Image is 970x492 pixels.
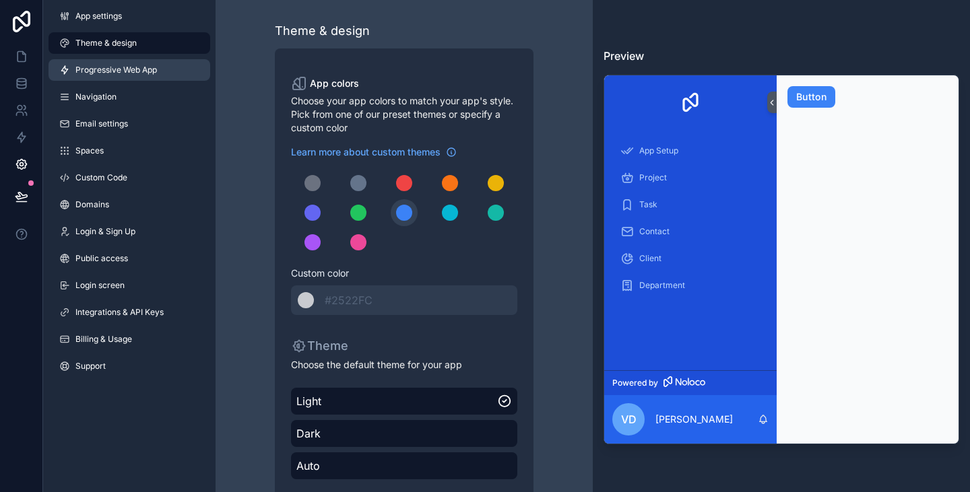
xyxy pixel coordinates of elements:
a: Department [612,273,769,297]
span: VD [621,411,637,427]
a: Login & Sign Up [48,221,210,242]
span: Spaces [75,145,104,156]
span: Client [639,253,661,264]
a: Project [612,166,769,190]
a: Learn more about custom themes [291,145,457,159]
span: Custom color [291,267,507,280]
span: Support [75,361,106,372]
span: Powered by [612,378,658,388]
span: Email settings [75,118,128,129]
span: Task [639,199,657,210]
span: App settings [75,11,122,22]
span: Integrations & API Keys [75,307,164,318]
span: Progressive Web App [75,65,157,75]
p: Theme [291,337,348,355]
span: Department [639,280,685,291]
img: App logo [680,92,701,113]
a: Theme & design [48,32,210,54]
a: Progressive Web App [48,59,210,81]
h3: Preview [604,48,959,64]
a: App Setup [612,139,769,163]
span: Project [639,172,667,183]
a: Integrations & API Keys [48,302,210,323]
a: App settings [48,5,210,27]
span: Custom Code [75,172,127,183]
span: Navigation [75,92,117,102]
span: Auto [296,458,512,474]
span: Choose the default theme for your app [291,358,517,372]
div: scrollable content [604,129,777,370]
span: Login screen [75,280,125,291]
a: Domains [48,194,210,215]
span: Public access [75,253,128,264]
a: Email settings [48,113,210,135]
a: Contact [612,219,769,244]
span: Billing & Usage [75,334,132,345]
span: Choose your app colors to match your app's style. Pick from one of our preset themes or specify a... [291,94,517,135]
div: Theme & design [275,22,370,40]
a: Public access [48,248,210,269]
span: Login & Sign Up [75,226,135,237]
a: Powered by [604,370,777,395]
a: Spaces [48,140,210,162]
span: App colors [310,77,359,90]
span: Light [296,393,497,409]
a: Navigation [48,86,210,108]
span: Domains [75,199,109,210]
a: Billing & Usage [48,328,210,350]
a: Client [612,246,769,271]
a: Task [612,192,769,217]
a: Support [48,355,210,377]
span: #2522FC [325,293,373,307]
p: [PERSON_NAME] [655,413,733,426]
button: Button [787,86,835,108]
a: Login screen [48,275,210,296]
span: Dark [296,425,512,442]
span: Theme & design [75,38,137,48]
a: Custom Code [48,167,210,188]
span: Learn more about custom themes [291,145,441,159]
span: Contact [639,226,670,237]
span: App Setup [639,145,678,156]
